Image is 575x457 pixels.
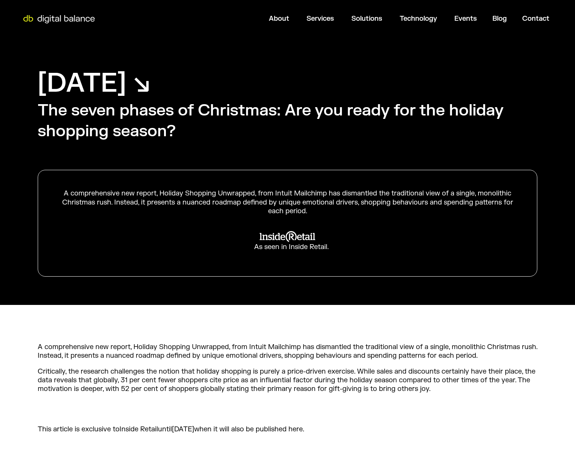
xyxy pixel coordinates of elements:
div: Inside Retail [120,425,158,440]
h2: The seven phases of Christmas: Are you ready for the holiday shopping season? [38,100,537,142]
a: Services [307,14,334,23]
img: Digital Balance logo [19,15,99,23]
a: This article is exclusive to Inside Retail until [DATE] when it will also be published here. [38,415,537,440]
div: [DATE] [172,425,194,434]
a: Events [454,14,477,23]
a: Solutions [351,14,382,23]
a: About [269,14,289,23]
p: A comprehensive new report, Holiday Shopping Unwrapped, from Intuit Mailchimp has dismantled the ... [38,343,537,360]
p: This article is exclusive to [38,425,120,434]
a: As seen in Inside Retail. [57,225,518,257]
a: Blog [492,14,507,23]
h1: [DATE] ↘︎ [38,66,150,100]
a: Technology [400,14,437,23]
nav: Menu [100,11,555,26]
a: Contact [522,14,549,23]
p: when it will also be published here. [194,425,304,434]
div: As seen in Inside Retail. [247,243,329,251]
div: A comprehensive new report, Holiday Shopping Unwrapped, from Intuit Mailchimp has dismantled the ... [57,189,518,215]
div: Menu Toggle [100,11,555,26]
p: Critically, the research challenges the notion that holiday shopping is purely a price-driven exe... [38,367,537,394]
p: until [158,425,172,434]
